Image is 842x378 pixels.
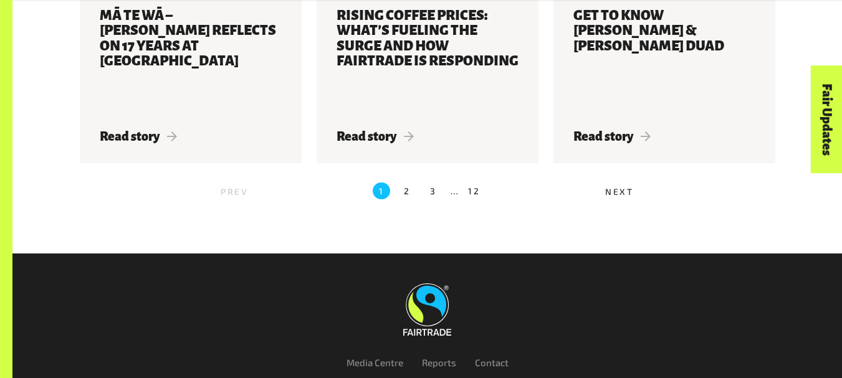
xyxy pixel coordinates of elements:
li: … [451,182,460,200]
a: Media Centre [347,357,403,368]
a: Contact [475,357,509,368]
label: 2 [399,182,416,200]
span: Next [605,186,634,197]
img: Fairtrade Australia New Zealand logo [403,283,451,336]
label: 1 [373,182,390,200]
span: Read story [573,130,651,143]
h3: Get to know [PERSON_NAME] & [PERSON_NAME] Duad [573,8,755,115]
h3: Mā Te Wā – [PERSON_NAME] reflects on 17 years at [GEOGRAPHIC_DATA] [100,8,282,115]
span: Read story [100,130,178,143]
span: Read story [337,130,414,143]
h3: Rising Coffee Prices: What’s fueling the surge and how Fairtrade is responding [337,8,519,115]
a: Reports [422,357,456,368]
label: 3 [424,182,442,200]
label: 12 [468,182,481,200]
